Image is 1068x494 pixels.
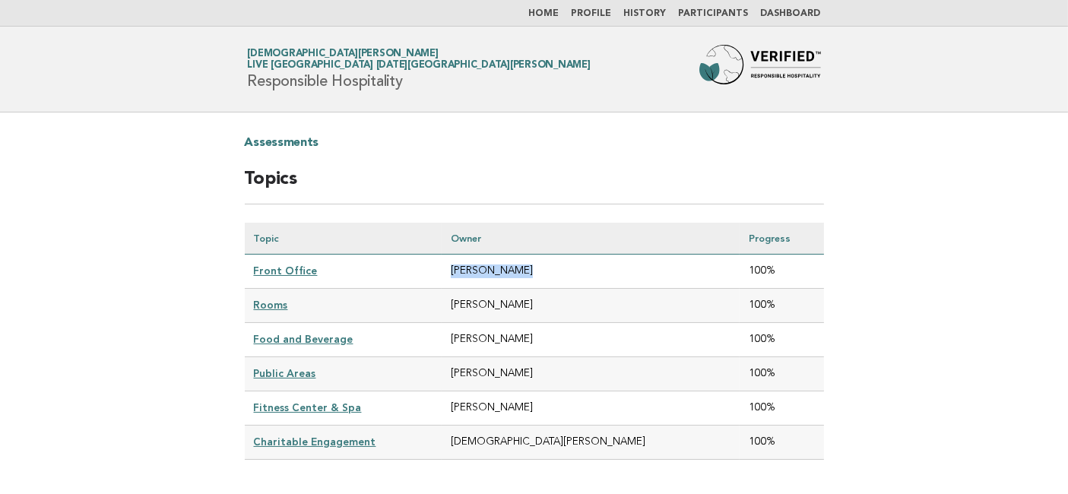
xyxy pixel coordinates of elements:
[442,255,740,289] td: [PERSON_NAME]
[442,426,740,460] td: [DEMOGRAPHIC_DATA][PERSON_NAME]
[248,49,591,89] h1: Responsible Hospitality
[254,401,362,413] a: Fitness Center & Spa
[699,45,821,93] img: Forbes Travel Guide
[572,9,612,18] a: Profile
[740,357,824,391] td: 100%
[245,223,442,255] th: Topic
[254,299,288,311] a: Rooms
[245,167,824,204] h2: Topics
[254,333,353,345] a: Food and Beverage
[442,289,740,323] td: [PERSON_NAME]
[761,9,821,18] a: Dashboard
[248,61,591,71] span: Live [GEOGRAPHIC_DATA] [DATE][GEOGRAPHIC_DATA][PERSON_NAME]
[740,289,824,323] td: 100%
[740,223,824,255] th: Progress
[254,367,316,379] a: Public Areas
[442,357,740,391] td: [PERSON_NAME]
[442,391,740,426] td: [PERSON_NAME]
[248,49,591,70] a: [DEMOGRAPHIC_DATA][PERSON_NAME]Live [GEOGRAPHIC_DATA] [DATE][GEOGRAPHIC_DATA][PERSON_NAME]
[442,223,740,255] th: Owner
[529,9,559,18] a: Home
[245,131,319,155] a: Assessments
[679,9,749,18] a: Participants
[254,435,376,448] a: Charitable Engagement
[740,426,824,460] td: 100%
[254,264,318,277] a: Front Office
[740,323,824,357] td: 100%
[740,391,824,426] td: 100%
[740,255,824,289] td: 100%
[442,323,740,357] td: [PERSON_NAME]
[624,9,667,18] a: History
